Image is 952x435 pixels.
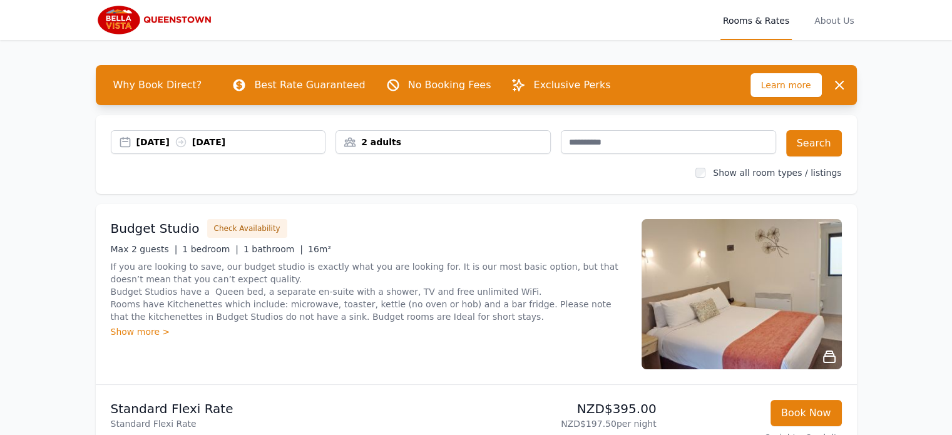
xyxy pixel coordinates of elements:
[243,244,303,254] span: 1 bathroom |
[96,5,217,35] img: Bella Vista Queenstown
[207,219,287,238] button: Check Availability
[111,244,178,254] span: Max 2 guests |
[254,78,365,93] p: Best Rate Guaranteed
[408,78,491,93] p: No Booking Fees
[136,136,325,148] div: [DATE] [DATE]
[111,417,471,430] p: Standard Flexi Rate
[111,260,627,323] p: If you are looking to save, our budget studio is exactly what you are looking for. It is our most...
[770,400,842,426] button: Book Now
[786,130,842,156] button: Search
[533,78,610,93] p: Exclusive Perks
[111,400,471,417] p: Standard Flexi Rate
[308,244,331,254] span: 16m²
[481,400,657,417] p: NZD$395.00
[336,136,550,148] div: 2 adults
[182,244,238,254] span: 1 bedroom |
[713,168,841,178] label: Show all room types / listings
[111,220,200,237] h3: Budget Studio
[750,73,822,97] span: Learn more
[111,325,627,338] div: Show more >
[103,73,212,98] span: Why Book Direct?
[481,417,657,430] p: NZD$197.50 per night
